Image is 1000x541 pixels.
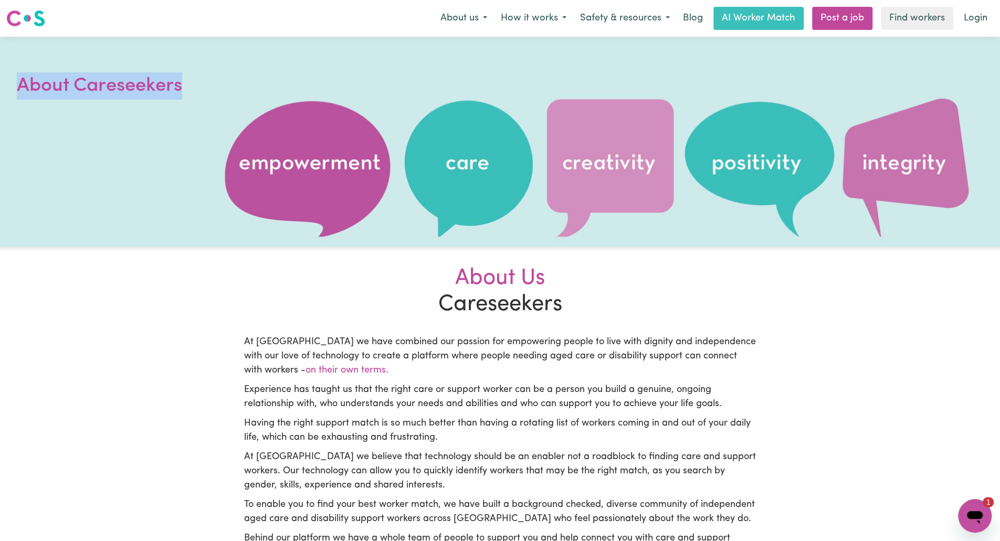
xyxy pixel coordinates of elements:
[17,72,269,100] h1: About Careseekers
[677,7,709,30] a: Blog
[244,498,756,526] p: To enable you to find your best worker match, we have built a background checked, diverse communi...
[973,497,994,507] iframe: Number of unread messages
[881,7,953,30] a: Find workers
[812,7,872,30] a: Post a job
[244,450,756,493] p: At [GEOGRAPHIC_DATA] we believe that technology should be an enabler not a roadblock to finding c...
[6,6,45,30] a: Careseekers logo
[244,417,756,445] p: Having the right support match is so much better than having a rotating list of workers coming in...
[306,366,388,375] span: on their own terms.
[957,7,994,30] a: Login
[958,499,992,533] iframe: Button to launch messaging window, 1 unread message
[434,7,494,29] button: About us
[244,383,756,411] p: Experience has taught us that the right care or support worker can be a person you build a genuin...
[238,266,763,319] h2: Careseekers
[494,7,573,29] button: How it works
[6,9,45,28] img: Careseekers logo
[713,7,804,30] a: AI Worker Match
[573,7,677,29] button: Safety & resources
[244,266,756,292] div: About Us
[244,335,756,378] p: At [GEOGRAPHIC_DATA] we have combined our passion for empowering people to live with dignity and ...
